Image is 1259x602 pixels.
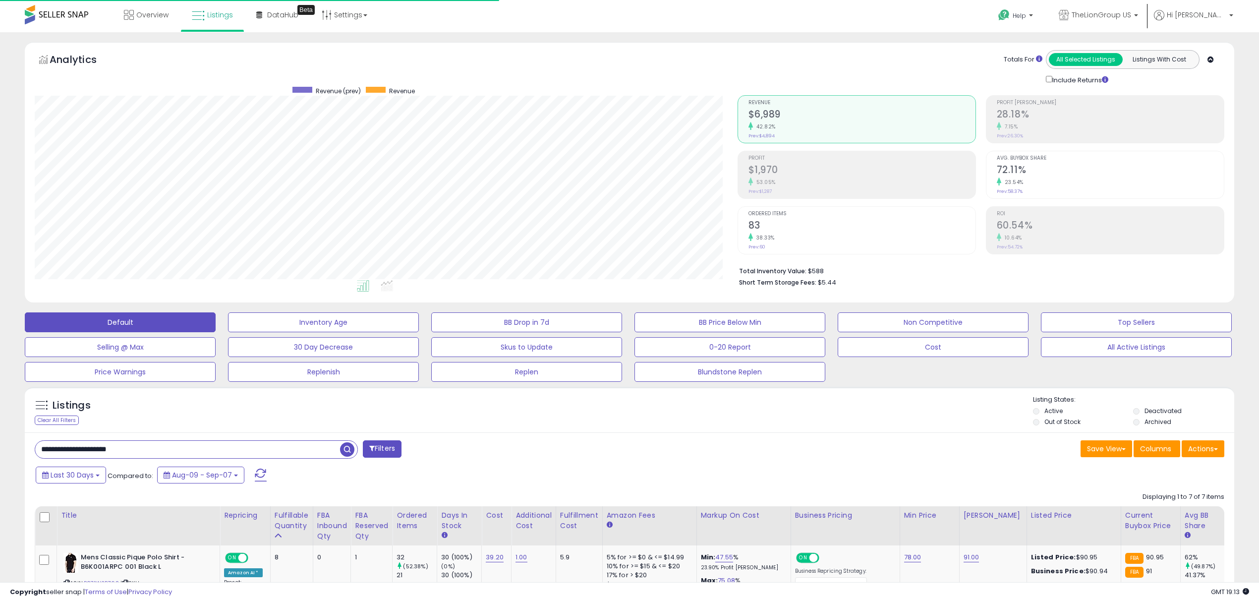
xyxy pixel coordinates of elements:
[10,588,172,597] div: seller snap | |
[701,510,787,521] div: Markup on Cost
[228,312,419,332] button: Inventory Age
[634,312,825,332] button: BB Price Below Min
[1031,553,1113,562] div: $90.95
[61,510,216,521] div: Title
[1122,53,1196,66] button: Listings With Cost
[997,133,1023,139] small: Prev: 26.30%
[397,510,433,531] div: Ordered Items
[25,337,216,357] button: Selling @ Max
[1072,10,1131,20] span: TheLionGroup US
[1044,407,1063,415] label: Active
[998,9,1010,21] i: Get Help
[964,552,979,562] a: 91.00
[1033,395,1234,405] p: Listing States:
[431,312,622,332] button: BB Drop in 7d
[316,87,361,95] span: Revenue (prev)
[355,510,388,542] div: FBA Reserved Qty
[838,312,1029,332] button: Non Competitive
[1185,571,1225,580] div: 41.37%
[1041,337,1232,357] button: All Active Listings
[748,211,975,217] span: Ordered Items
[1081,440,1132,457] button: Save View
[997,244,1023,250] small: Prev: 54.72%
[1031,510,1117,521] div: Listed Price
[748,156,975,161] span: Profit
[607,553,689,562] div: 5% for >= $0 & <= $14.99
[701,552,716,562] b: Min:
[748,133,775,139] small: Prev: $4,894
[441,571,481,580] div: 30 (100%)
[607,562,689,571] div: 10% for >= $15 & <= $20
[904,552,921,562] a: 78.00
[964,510,1023,521] div: [PERSON_NAME]
[1049,53,1123,66] button: All Selected Listings
[1146,552,1164,562] span: 90.95
[1001,234,1022,241] small: 10.64%
[1134,440,1180,457] button: Columns
[739,267,806,275] b: Total Inventory Value:
[363,440,401,458] button: Filters
[1001,123,1018,130] small: 7.15%
[990,1,1043,32] a: Help
[748,164,975,178] h2: $1,970
[224,510,266,521] div: Repricing
[748,244,765,250] small: Prev: 60
[397,571,437,580] div: 21
[486,552,504,562] a: 39.20
[997,220,1224,233] h2: 60.54%
[1154,10,1233,32] a: Hi [PERSON_NAME]
[1145,407,1182,415] label: Deactivated
[317,510,347,542] div: FBA inbound Qty
[128,587,172,597] a: Privacy Policy
[1145,418,1171,426] label: Archived
[634,362,825,382] button: Blundstone Replen
[696,506,791,545] th: The percentage added to the cost of goods (COGS) that forms the calculator for Min & Max prices.
[136,10,169,20] span: Overview
[797,554,809,562] span: ON
[1038,74,1120,85] div: Include Returns
[431,337,622,357] button: Skus to Update
[607,571,689,580] div: 17% for > $20
[560,510,598,531] div: Fulfillment Cost
[715,552,733,562] a: 47.55
[441,553,481,562] div: 30 (100%)
[1031,566,1086,576] b: Business Price:
[441,531,447,540] small: Days In Stock.
[739,278,816,287] b: Short Term Storage Fees:
[795,510,896,521] div: Business Pricing
[997,100,1224,106] span: Profit [PERSON_NAME]
[53,399,91,413] h5: Listings
[997,109,1224,122] h2: 28.18%
[25,362,216,382] button: Price Warnings
[224,568,263,577] div: Amazon AI *
[355,553,385,562] div: 1
[739,264,1217,276] li: $588
[108,471,153,481] span: Compared to:
[634,337,825,357] button: 0-20 Report
[25,312,216,332] button: Default
[207,10,233,20] span: Listings
[247,554,263,562] span: OFF
[157,467,244,483] button: Aug-09 - Sep-07
[1211,587,1249,597] span: 2025-10-8 19:13 GMT
[397,553,437,562] div: 32
[50,53,116,69] h5: Analytics
[389,87,415,95] span: Revenue
[1013,11,1026,20] span: Help
[1125,567,1144,578] small: FBA
[753,179,776,186] small: 53.05%
[1185,510,1221,531] div: Avg BB Share
[1031,567,1113,576] div: $90.94
[997,164,1224,178] h2: 72.11%
[795,568,867,575] label: Business Repricing Strategy:
[1185,531,1191,540] small: Avg BB Share.
[1167,10,1226,20] span: Hi [PERSON_NAME]
[817,554,833,562] span: OFF
[1143,492,1224,502] div: Displaying 1 to 7 of 7 items
[838,337,1029,357] button: Cost
[441,562,455,570] small: (0%)
[275,510,309,531] div: Fulfillable Quantity
[515,552,527,562] a: 1.00
[748,109,975,122] h2: $6,989
[51,470,94,480] span: Last 30 Days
